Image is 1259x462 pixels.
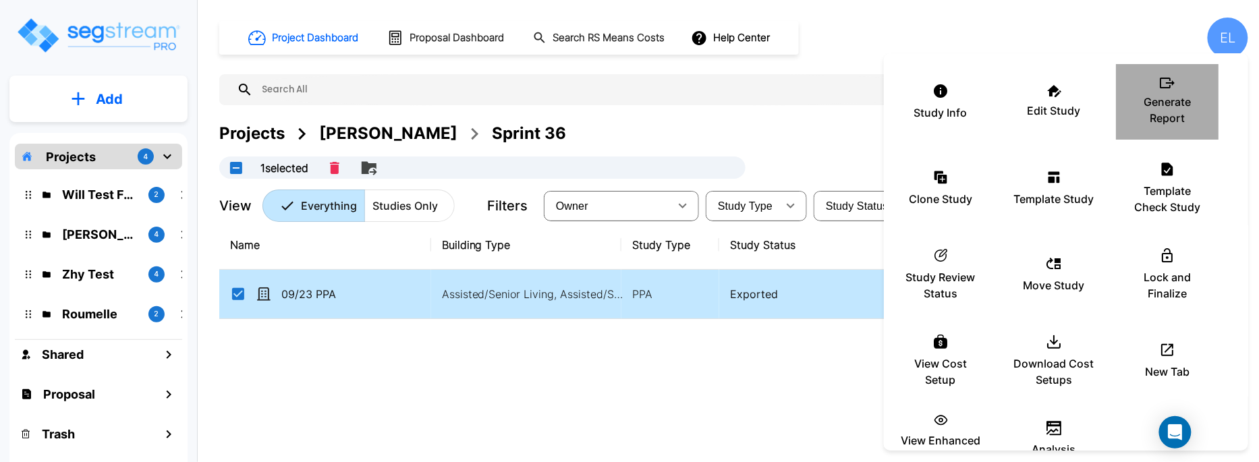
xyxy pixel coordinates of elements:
p: Template Study [1014,191,1094,207]
p: Template Check Study [1127,183,1208,215]
p: Study Review Status [900,269,981,301]
p: Download Cost Setups [1013,355,1094,388]
p: Clone Study [909,191,972,207]
p: Edit Study [1028,103,1081,119]
div: Open Intercom Messenger [1159,416,1192,449]
p: Lock and Finalize [1127,269,1208,301]
p: New Tab [1145,364,1190,380]
p: Study Info [914,105,968,121]
p: View Cost Setup [900,355,981,388]
p: Move Study [1024,277,1085,293]
p: Generate Report [1127,94,1208,126]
